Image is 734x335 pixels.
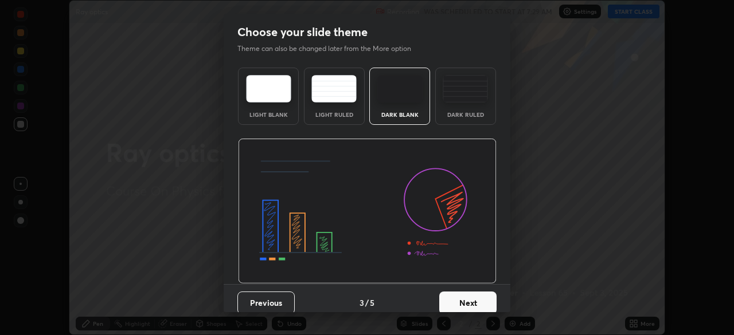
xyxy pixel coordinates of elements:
h4: 3 [360,297,364,309]
img: lightRuledTheme.5fabf969.svg [311,75,357,103]
img: darkTheme.f0cc69e5.svg [377,75,423,103]
div: Dark Blank [377,112,423,117]
img: lightTheme.e5ed3b09.svg [246,75,291,103]
div: Light Ruled [311,112,357,117]
p: Theme can also be changed later from the More option [237,44,423,54]
img: darkThemeBanner.d06ce4a2.svg [238,139,497,284]
div: Dark Ruled [443,112,489,117]
button: Next [439,291,497,314]
h4: / [365,297,369,309]
div: Light Blank [245,112,291,117]
img: darkRuledTheme.de295e13.svg [443,75,488,103]
h4: 5 [370,297,374,309]
h2: Choose your slide theme [237,25,368,40]
button: Previous [237,291,295,314]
